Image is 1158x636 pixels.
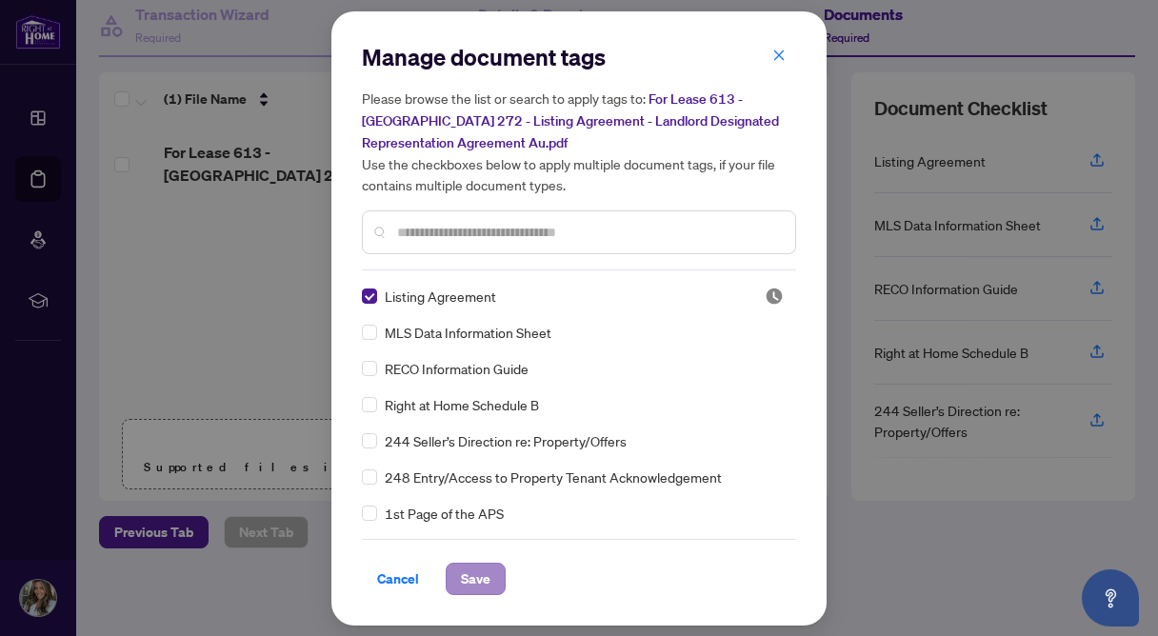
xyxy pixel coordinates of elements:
button: Save [446,563,506,595]
span: 248 Entry/Access to Property Tenant Acknowledgement [385,467,722,487]
h2: Manage document tags [362,42,796,72]
span: 244 Seller’s Direction re: Property/Offers [385,430,627,451]
span: Cancel [377,564,419,594]
button: Cancel [362,563,434,595]
button: Open asap [1082,569,1139,626]
span: For Lease 613 - [GEOGRAPHIC_DATA] 272 - Listing Agreement - Landlord Designated Representation Ag... [362,90,779,151]
span: Pending Review [765,287,784,306]
span: 1st Page of the APS [385,503,504,524]
img: status [765,287,784,306]
span: close [772,49,786,62]
span: Right at Home Schedule B [385,394,539,415]
span: MLS Data Information Sheet [385,322,551,343]
h5: Please browse the list or search to apply tags to: Use the checkboxes below to apply multiple doc... [362,88,796,195]
span: Listing Agreement [385,286,496,307]
span: RECO Information Guide [385,358,529,379]
span: Save [461,564,490,594]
